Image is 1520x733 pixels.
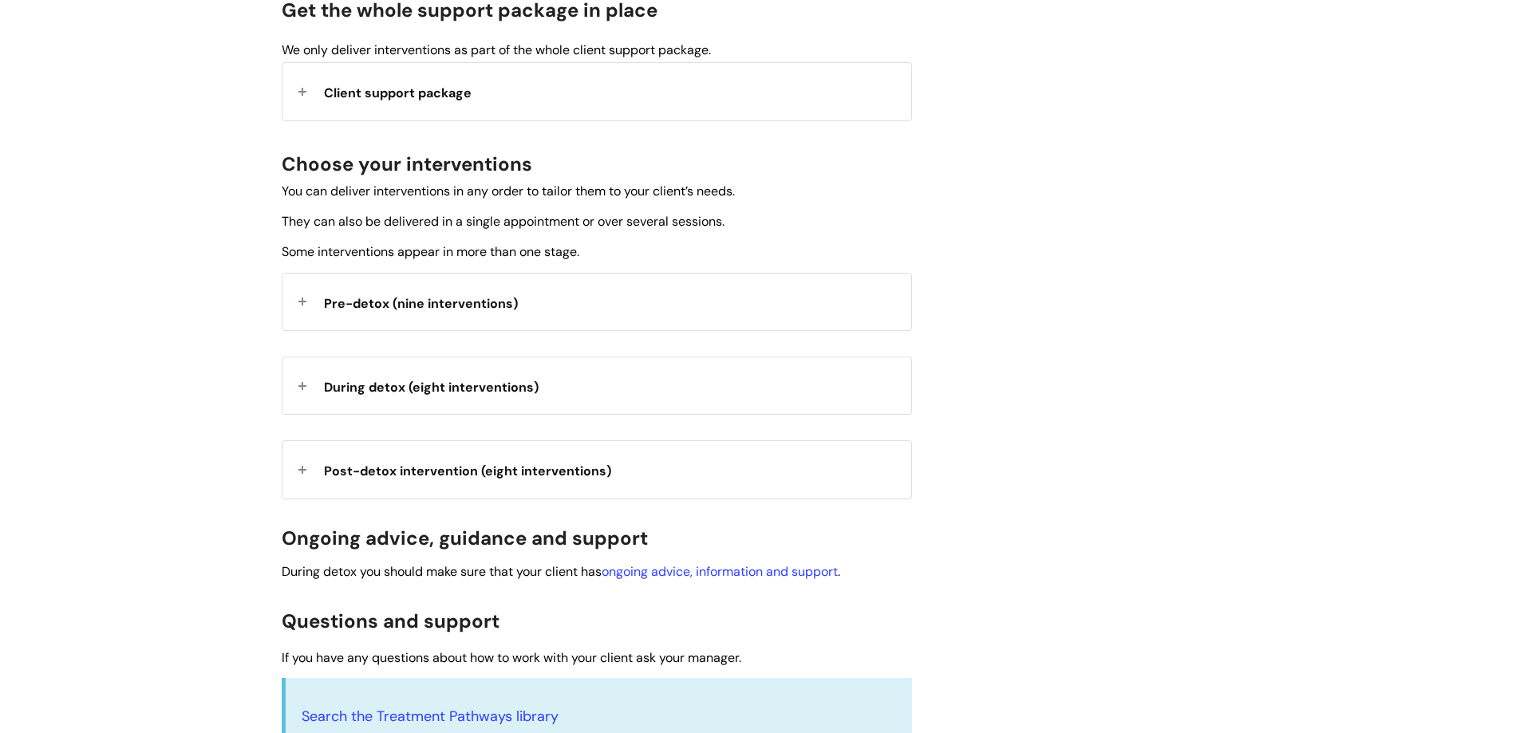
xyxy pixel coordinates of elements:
[282,526,648,550] span: Ongoing advice, guidance and support
[324,295,518,312] span: Pre-detox (nine interventions)
[282,41,711,58] span: We only deliver interventions as part of the whole client support package.
[282,649,741,666] span: If you have any questions about how to work with your client ask your manager.
[302,707,559,726] a: Search the Treatment Pathways library
[282,243,579,260] span: Some interventions appear in more than one stage.
[324,85,472,101] span: Client support package
[602,563,838,580] a: ongoing advice, information and support
[324,463,611,479] span: Post-detox intervention (eight interventions)
[282,213,724,230] span: They can also be delivered in a single appointment or over several sessions.
[324,379,539,396] span: During detox (eight interventions)
[282,183,735,199] span: You can deliver interventions in any order to tailor them to your client’s needs.
[282,609,499,633] span: Questions and support
[282,152,532,176] span: Choose your interventions
[282,563,840,580] span: During detox you should make sure that your client has .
